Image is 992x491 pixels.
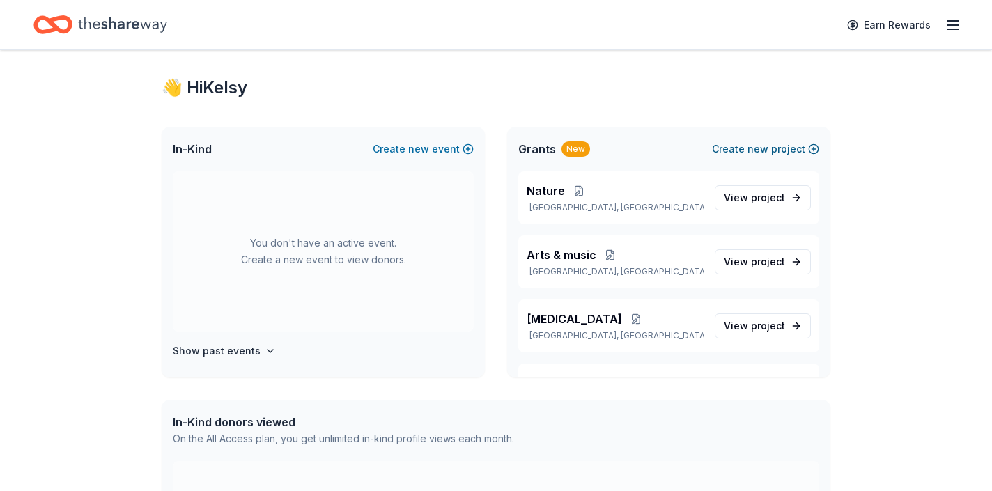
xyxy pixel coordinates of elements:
a: Home [33,8,167,41]
span: project [751,192,785,203]
span: new [747,141,768,157]
h4: Show past events [173,343,261,359]
a: Earn Rewards [839,13,939,38]
button: Createnewevent [373,141,474,157]
span: Nature [527,182,565,199]
div: You don't have an active event. Create a new event to view donors. [173,171,474,332]
a: View project [715,249,811,274]
span: new [408,141,429,157]
span: Arts & music [527,247,596,263]
span: View [724,254,785,270]
span: Grants [518,141,556,157]
a: View project [715,313,811,338]
span: View [724,318,785,334]
span: In-Kind [173,141,212,157]
span: project [751,256,785,267]
div: In-Kind donors viewed [173,414,514,430]
button: Createnewproject [712,141,819,157]
p: [GEOGRAPHIC_DATA], [GEOGRAPHIC_DATA] [527,330,704,341]
div: On the All Access plan, you get unlimited in-kind profile views each month. [173,430,514,447]
a: View project [715,185,811,210]
button: Show past events [173,343,276,359]
span: project [751,320,785,332]
p: [GEOGRAPHIC_DATA], [GEOGRAPHIC_DATA] [527,202,704,213]
span: View [724,189,785,206]
span: [MEDICAL_DATA] [527,311,622,327]
span: Community Service [527,375,633,391]
p: [GEOGRAPHIC_DATA], [GEOGRAPHIC_DATA] [527,266,704,277]
div: 👋 Hi Kelsy [162,77,830,99]
div: New [561,141,590,157]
